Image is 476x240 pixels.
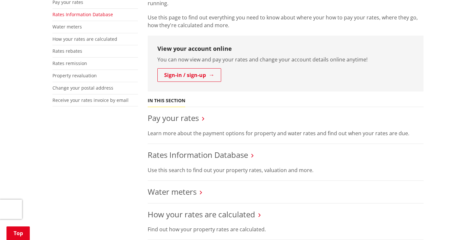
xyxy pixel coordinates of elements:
a: Water meters [52,24,82,30]
h5: In this section [148,98,185,104]
p: You can now view and pay your rates and change your account details online anytime! [157,56,414,63]
p: Use this search to find out your property rates, valuation and more. [148,166,424,174]
a: Top [6,226,30,240]
a: Rates Information Database [52,11,113,17]
a: Water meters [148,186,197,197]
a: Sign-in / sign-up [157,68,221,82]
a: Property revaluation [52,72,97,79]
p: Find out how your property rates are calculated. [148,225,424,233]
a: How your rates are calculated [148,209,255,220]
h3: View your account online [157,45,414,52]
a: Rates Information Database [148,149,248,160]
a: How your rates are calculated [52,36,117,42]
a: Rates remission [52,60,87,66]
p: Learn more about the payment options for property and water rates and find out when your rates ar... [148,129,424,137]
a: Change your postal address [52,85,113,91]
a: Receive your rates invoice by email [52,97,129,103]
a: Rates rebates [52,48,82,54]
p: Use this page to find out everything you need to know about where your how to pay your rates, whe... [148,14,424,29]
a: Pay your rates [148,113,199,123]
iframe: Messenger Launcher [446,213,470,236]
